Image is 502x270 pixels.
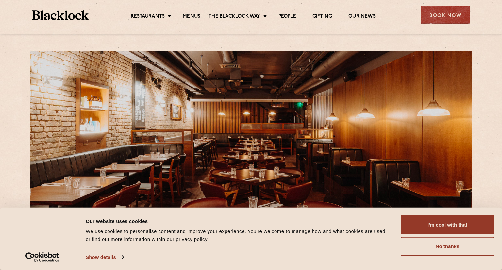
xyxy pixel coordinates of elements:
[278,13,296,21] a: People
[348,13,376,21] a: Our News
[183,13,200,21] a: Menus
[421,6,470,24] div: Book Now
[86,228,386,243] div: We use cookies to personalise content and improve your experience. You're welcome to manage how a...
[312,13,332,21] a: Gifting
[131,13,165,21] a: Restaurants
[401,237,494,256] button: No thanks
[86,252,124,262] a: Show details
[14,252,71,262] a: Usercentrics Cookiebot - opens in a new window
[209,13,260,21] a: The Blacklock Way
[32,10,89,20] img: BL_Textured_Logo-footer-cropped.svg
[86,217,386,225] div: Our website uses cookies
[401,215,494,234] button: I'm cool with that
